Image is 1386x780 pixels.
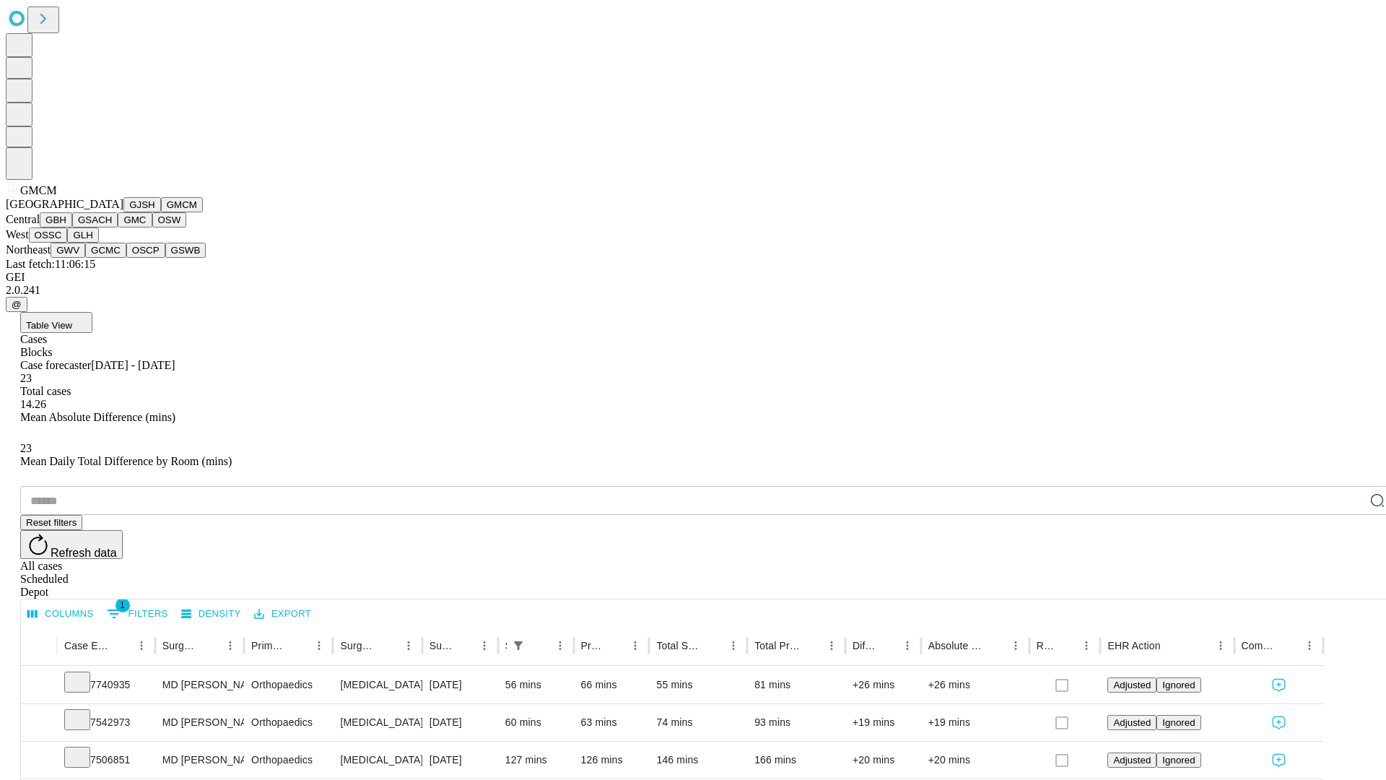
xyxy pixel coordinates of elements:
[656,640,702,651] div: Total Scheduled Duration
[340,640,376,651] div: Surgery Name
[131,636,152,656] button: Menu
[103,602,172,625] button: Show filters
[72,212,118,227] button: GSACH
[20,184,57,196] span: GMCM
[20,312,92,333] button: Table View
[1156,753,1200,768] button: Ignored
[6,198,123,210] span: [GEOGRAPHIC_DATA]
[754,667,838,703] div: 81 mins
[20,411,175,423] span: Mean Absolute Difference (mins)
[1037,640,1055,651] div: Resolved in EHR
[801,636,821,656] button: Sort
[64,667,148,703] div: 7740935
[165,243,206,258] button: GSWB
[1162,636,1182,656] button: Sort
[1156,715,1200,730] button: Ignored
[64,742,148,779] div: 7506851
[251,704,326,741] div: Orthopaedics
[6,271,1380,284] div: GEI
[550,636,570,656] button: Menu
[1107,640,1160,651] div: EHR Action
[1162,680,1195,690] span: Ignored
[340,742,414,779] div: [MEDICAL_DATA] [MEDICAL_DATA]
[1113,680,1151,690] span: Adjusted
[508,636,528,656] button: Show filters
[162,704,237,741] div: MD [PERSON_NAME] [PERSON_NAME]
[24,603,97,625] button: Select columns
[20,515,82,530] button: Reset filters
[853,667,914,703] div: +26 mins
[115,598,130,612] span: 1
[1242,640,1278,651] div: Comments
[754,704,838,741] div: 93 mins
[703,636,723,656] button: Sort
[605,636,625,656] button: Sort
[1162,755,1195,766] span: Ignored
[656,704,740,741] div: 74 mins
[928,640,984,651] div: Absolute Difference
[251,667,326,703] div: Orthopaedics
[40,212,72,227] button: GBH
[123,197,161,212] button: GJSH
[723,636,744,656] button: Menu
[877,636,897,656] button: Sort
[754,640,800,651] div: Total Predicted Duration
[6,258,95,270] span: Last fetch: 11:06:15
[251,742,326,779] div: Orthopaedics
[1211,636,1231,656] button: Menu
[126,243,165,258] button: OSCP
[28,748,50,773] button: Expand
[51,243,85,258] button: GWV
[1156,677,1200,693] button: Ignored
[625,636,645,656] button: Menu
[20,385,71,397] span: Total cases
[20,442,32,454] span: 23
[178,603,245,625] button: Density
[1113,717,1151,728] span: Adjusted
[1113,755,1151,766] span: Adjusted
[20,359,91,371] span: Case forecaster
[12,299,22,310] span: @
[251,640,287,651] div: Primary Service
[111,636,131,656] button: Sort
[29,227,68,243] button: OSSC
[26,320,72,331] span: Table View
[505,640,507,651] div: Scheduled In Room Duration
[1076,636,1097,656] button: Menu
[821,636,842,656] button: Menu
[897,636,918,656] button: Menu
[1056,636,1076,656] button: Sort
[505,704,567,741] div: 60 mins
[6,284,1380,297] div: 2.0.241
[162,742,237,779] div: MD [PERSON_NAME] [PERSON_NAME]
[530,636,550,656] button: Sort
[67,227,98,243] button: GLH
[1107,715,1156,730] button: Adjusted
[505,742,567,779] div: 127 mins
[20,530,123,559] button: Refresh data
[398,636,419,656] button: Menu
[656,667,740,703] div: 55 mins
[853,742,914,779] div: +20 mins
[162,667,237,703] div: MD [PERSON_NAME] [PERSON_NAME]
[85,243,126,258] button: GCMC
[6,297,27,312] button: @
[928,704,1022,741] div: +19 mins
[581,667,642,703] div: 66 mins
[430,742,491,779] div: [DATE]
[250,603,315,625] button: Export
[853,704,914,741] div: +19 mins
[152,212,187,227] button: OSW
[200,636,220,656] button: Sort
[51,547,117,559] span: Refresh data
[754,742,838,779] div: 166 mins
[64,704,148,741] div: 7542973
[1299,636,1320,656] button: Menu
[161,197,203,212] button: GMCM
[6,243,51,256] span: Northeast
[505,667,567,703] div: 56 mins
[656,742,740,779] div: 146 mins
[64,640,110,651] div: Case Epic Id
[162,640,199,651] div: Surgeon Name
[20,398,46,410] span: 14.26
